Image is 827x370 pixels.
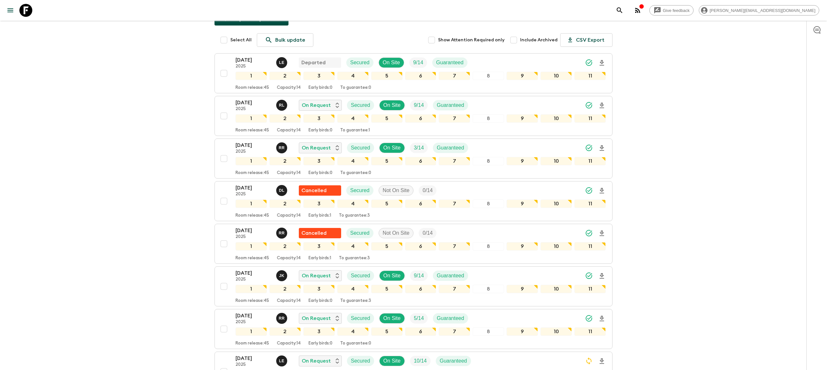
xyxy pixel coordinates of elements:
[275,36,305,44] p: Bulk update
[302,357,331,365] p: On Request
[269,157,301,165] div: 2
[540,327,572,336] div: 10
[351,314,370,322] p: Secured
[409,57,427,68] div: Trip Fill
[301,229,327,237] p: Cancelled
[473,327,504,336] div: 8
[371,157,403,165] div: 5
[303,200,335,208] div: 3
[507,157,538,165] div: 9
[4,4,17,17] button: menu
[473,285,504,293] div: 8
[215,139,612,179] button: [DATE]2025Roland RauOn RequestSecuredOn SiteTrip FillGuaranteed1234567891011Room release:45Capaci...
[299,228,341,238] div: Flash Pack cancellation
[585,101,593,109] svg: Synced Successfully
[302,144,331,152] p: On Request
[276,272,288,277] span: Jamie Keenan
[236,192,271,197] p: 2025
[236,320,271,325] p: 2025
[269,72,301,80] div: 2
[276,270,288,281] button: JK
[351,357,370,365] p: Secured
[649,5,694,15] a: Give feedback
[230,37,252,43] span: Select All
[277,170,301,176] p: Capacity: 14
[598,187,606,195] svg: Download Onboarding
[437,272,464,280] p: Guaranteed
[236,227,271,234] p: [DATE]
[405,157,436,165] div: 6
[277,85,301,90] p: Capacity: 14
[303,327,335,336] div: 3
[279,145,285,150] p: R R
[598,102,606,109] svg: Download Onboarding
[414,272,424,280] p: 9 / 14
[473,200,504,208] div: 8
[337,157,369,165] div: 4
[236,312,271,320] p: [DATE]
[371,242,403,251] div: 5
[276,185,288,196] button: DL
[215,309,612,349] button: [DATE]2025Roland RauOn RequestSecuredOn SiteTrip FillGuaranteed1234567891011Room release:45Capaci...
[574,157,606,165] div: 11
[215,224,612,264] button: [DATE]2025Roland RauFlash Pack cancellationSecuredNot On SiteTrip Fill1234567891011Room release:4...
[276,228,288,239] button: RR
[540,200,572,208] div: 10
[540,285,572,293] div: 10
[414,144,424,152] p: 3 / 14
[439,72,470,80] div: 7
[437,101,464,109] p: Guaranteed
[507,285,538,293] div: 9
[371,285,403,293] div: 5
[437,144,464,152] p: Guaranteed
[276,142,288,153] button: RR
[383,357,401,365] p: On Site
[277,298,301,303] p: Capacity: 14
[585,357,593,365] svg: Sync Required - Changes detected
[236,64,271,69] p: 2025
[439,200,470,208] div: 7
[437,314,464,322] p: Guaranteed
[383,187,410,194] p: Not On Site
[473,72,504,80] div: 8
[585,144,593,152] svg: Synced Successfully
[236,242,267,251] div: 1
[351,101,370,109] p: Secured
[507,72,538,80] div: 9
[405,114,436,123] div: 6
[346,185,373,196] div: Secured
[279,273,285,278] p: J K
[574,72,606,80] div: 11
[379,143,405,153] div: On Site
[383,59,400,67] p: On Site
[269,285,301,293] div: 2
[339,256,370,261] p: To guarantee: 3
[371,114,403,123] div: 5
[276,230,288,235] span: Roland Rau
[303,72,335,80] div: 3
[215,266,612,306] button: [DATE]2025Jamie KeenanOn RequestSecuredOn SiteTrip FillGuaranteed1234567891011Room release:45Capa...
[598,357,606,365] svg: Download Onboarding
[419,185,436,196] div: Trip Fill
[351,144,370,152] p: Secured
[302,272,331,280] p: On Request
[438,37,505,43] span: Show Attention Required only
[279,231,285,236] p: R R
[340,298,371,303] p: To guarantee: 3
[383,314,401,322] p: On Site
[350,229,370,237] p: Secured
[257,33,313,47] a: Bulk update
[279,103,284,108] p: R L
[371,72,403,80] div: 5
[574,285,606,293] div: 11
[236,277,271,282] p: 2025
[276,102,288,107] span: Rabata Legend Mpatamali
[540,114,572,123] div: 10
[371,327,403,336] div: 5
[236,85,269,90] p: Room release: 45
[371,200,403,208] div: 5
[598,272,606,280] svg: Download Onboarding
[598,144,606,152] svg: Download Onboarding
[236,341,269,346] p: Room release: 45
[303,157,335,165] div: 3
